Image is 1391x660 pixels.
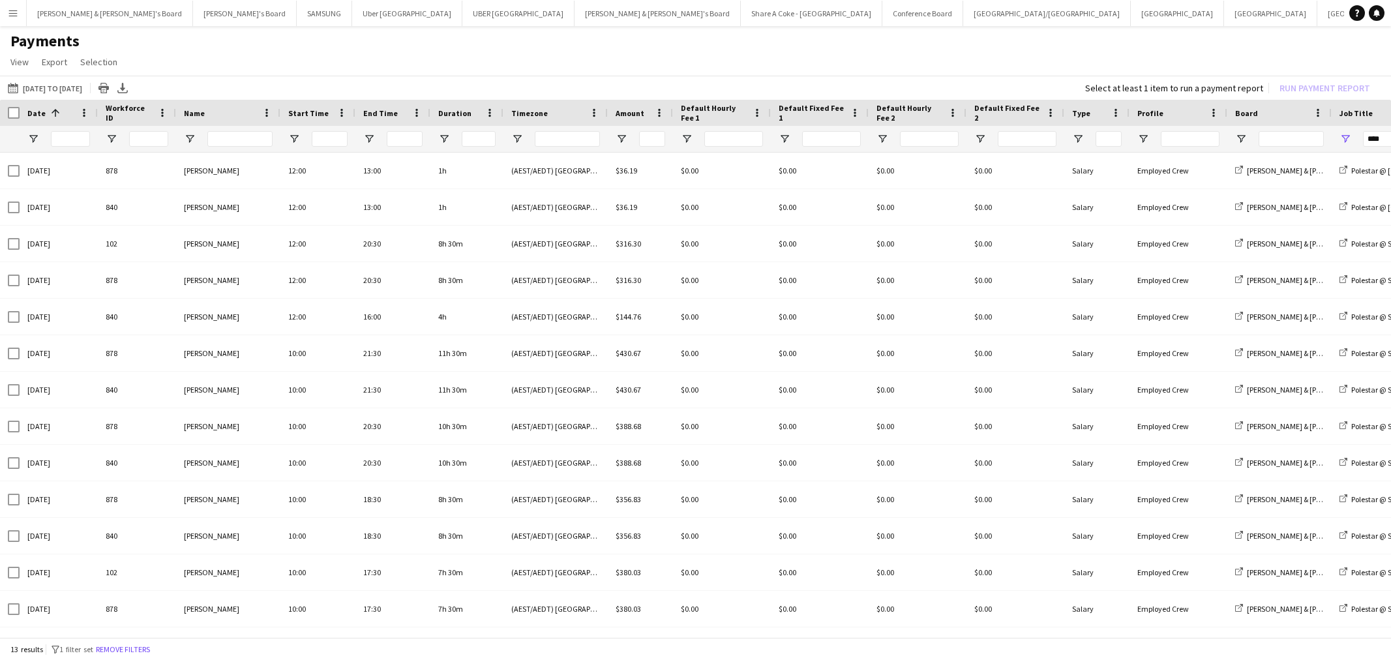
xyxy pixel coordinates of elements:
[5,80,85,96] button: [DATE] to [DATE]
[312,131,348,147] input: Start Time Filter Input
[673,189,771,225] div: $0.00
[1064,335,1129,371] div: Salary
[673,518,771,554] div: $0.00
[966,372,1064,408] div: $0.00
[1072,133,1084,145] button: Open Filter Menu
[352,1,462,26] button: Uber [GEOGRAPHIC_DATA]
[184,421,239,431] span: [PERSON_NAME]
[98,518,176,554] div: 840
[184,166,239,175] span: [PERSON_NAME]
[27,1,193,26] button: [PERSON_NAME] & [PERSON_NAME]'s Board
[869,262,966,298] div: $0.00
[193,1,297,26] button: [PERSON_NAME]'s Board
[462,1,575,26] button: UBER [GEOGRAPHIC_DATA]
[503,554,608,590] div: (AEST/AEDT) [GEOGRAPHIC_DATA]
[966,408,1064,444] div: $0.00
[771,189,869,225] div: $0.00
[616,202,637,212] span: $36.19
[966,554,1064,590] div: $0.00
[280,445,355,481] div: 10:00
[1235,108,1258,118] span: Board
[430,591,503,627] div: 7h 30m
[430,299,503,335] div: 4h
[20,299,98,335] div: [DATE]
[771,518,869,554] div: $0.00
[535,131,600,147] input: Timezone Filter Input
[1129,445,1227,481] div: Employed Crew
[96,80,112,96] app-action-btn: Print
[704,131,763,147] input: Default Hourly Fee 1 Filter Input
[355,554,430,590] div: 17:30
[98,335,176,371] div: 878
[503,372,608,408] div: (AEST/AEDT) [GEOGRAPHIC_DATA]
[280,518,355,554] div: 10:00
[974,133,986,145] button: Open Filter Menu
[1064,445,1129,481] div: Salary
[869,408,966,444] div: $0.00
[673,335,771,371] div: $0.00
[771,591,869,627] div: $0.00
[98,554,176,590] div: 102
[1129,226,1227,262] div: Employed Crew
[1096,131,1122,147] input: Type Filter Input
[1137,108,1163,118] span: Profile
[280,299,355,335] div: 12:00
[771,554,869,590] div: $0.00
[616,567,641,577] span: $380.03
[98,372,176,408] div: 840
[869,372,966,408] div: $0.00
[802,131,861,147] input: Default Fixed Fee 1 Filter Input
[430,408,503,444] div: 10h 30m
[869,299,966,335] div: $0.00
[51,131,90,147] input: Date Filter Input
[771,335,869,371] div: $0.00
[184,202,239,212] span: [PERSON_NAME]
[280,335,355,371] div: 10:00
[1259,131,1324,147] input: Board Filter Input
[966,299,1064,335] div: $0.00
[1064,481,1129,517] div: Salary
[616,458,641,468] span: $388.68
[430,153,503,188] div: 1h
[681,133,693,145] button: Open Filter Menu
[1064,299,1129,335] div: Salary
[20,481,98,517] div: [DATE]
[966,591,1064,627] div: $0.00
[511,108,548,118] span: Timezone
[10,56,29,68] span: View
[288,133,300,145] button: Open Filter Menu
[673,554,771,590] div: $0.00
[184,348,239,358] span: [PERSON_NAME]
[673,372,771,408] div: $0.00
[80,56,117,68] span: Selection
[280,226,355,262] div: 12:00
[98,481,176,517] div: 878
[280,262,355,298] div: 12:00
[184,567,239,577] span: [PERSON_NAME]
[355,591,430,627] div: 17:30
[20,591,98,627] div: [DATE]
[1129,481,1227,517] div: Employed Crew
[98,445,176,481] div: 840
[503,518,608,554] div: (AEST/AEDT) [GEOGRAPHIC_DATA]
[503,153,608,188] div: (AEST/AEDT) [GEOGRAPHIC_DATA]
[882,1,963,26] button: Conference Board
[106,103,153,123] span: Workforce ID
[438,108,471,118] span: Duration
[430,189,503,225] div: 1h
[869,554,966,590] div: $0.00
[1129,335,1227,371] div: Employed Crew
[771,153,869,188] div: $0.00
[297,1,352,26] button: SAMSUNG
[1129,189,1227,225] div: Employed Crew
[184,108,205,118] span: Name
[771,372,869,408] div: $0.00
[1064,226,1129,262] div: Salary
[1129,554,1227,590] div: Employed Crew
[1064,554,1129,590] div: Salary
[966,518,1064,554] div: $0.00
[280,408,355,444] div: 10:00
[430,335,503,371] div: 11h 30m
[355,226,430,262] div: 20:30
[876,103,943,123] span: Default Hourly Fee 2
